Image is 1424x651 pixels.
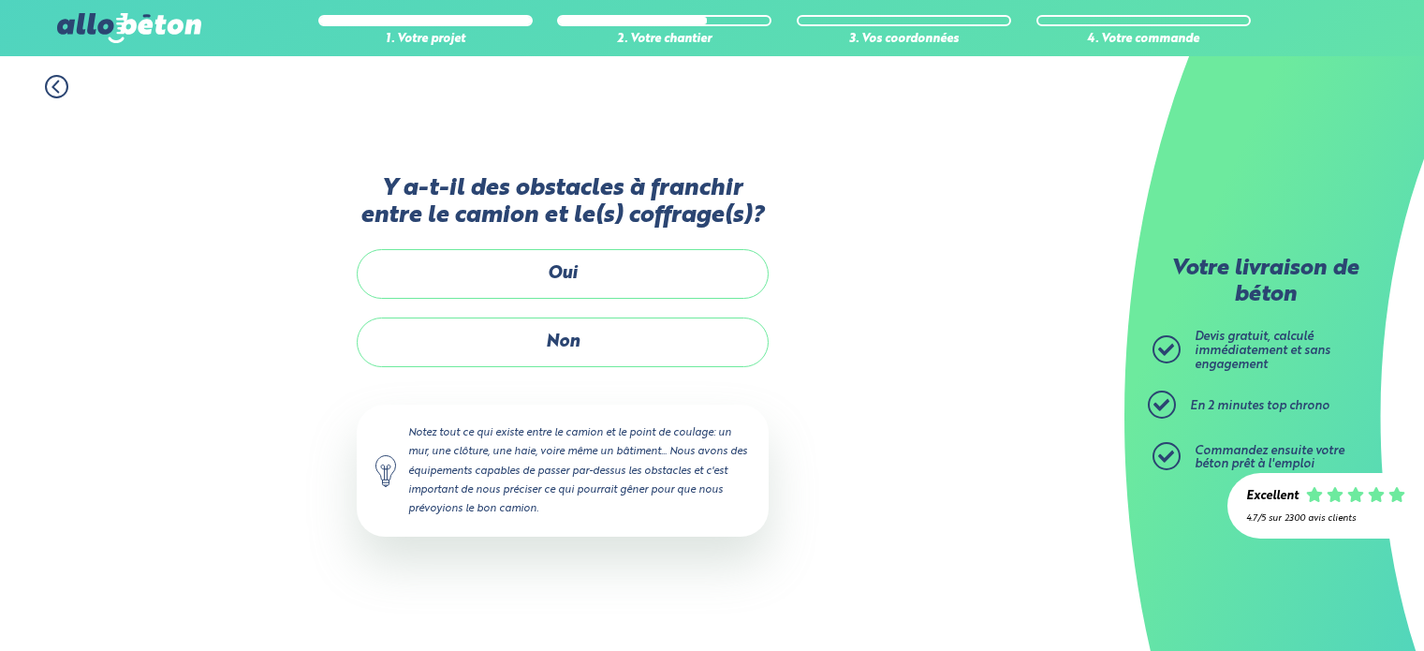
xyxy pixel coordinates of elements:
div: Excellent [1246,490,1299,504]
label: Non [357,318,769,367]
span: En 2 minutes top chrono [1190,400,1329,412]
span: Devis gratuit, calculé immédiatement et sans engagement [1195,331,1330,370]
div: 2. Votre chantier [557,33,771,47]
p: Votre livraison de béton [1157,257,1373,308]
div: 1. Votre projet [318,33,533,47]
label: Oui [357,249,769,299]
img: allobéton [57,13,201,43]
iframe: Help widget launcher [1257,578,1403,630]
label: Y a-t-il des obstacles à franchir entre le camion et le(s) coffrage(s)? [357,175,769,230]
span: Commandez ensuite votre béton prêt à l'emploi [1195,445,1344,471]
div: 4. Votre commande [1036,33,1251,47]
div: 4.7/5 sur 2300 avis clients [1246,513,1405,524]
div: Notez tout ce qui existe entre le camion et le point de coulage: un mur, une clôture, une haie, v... [357,405,769,537]
div: 3. Vos coordonnées [797,33,1011,47]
